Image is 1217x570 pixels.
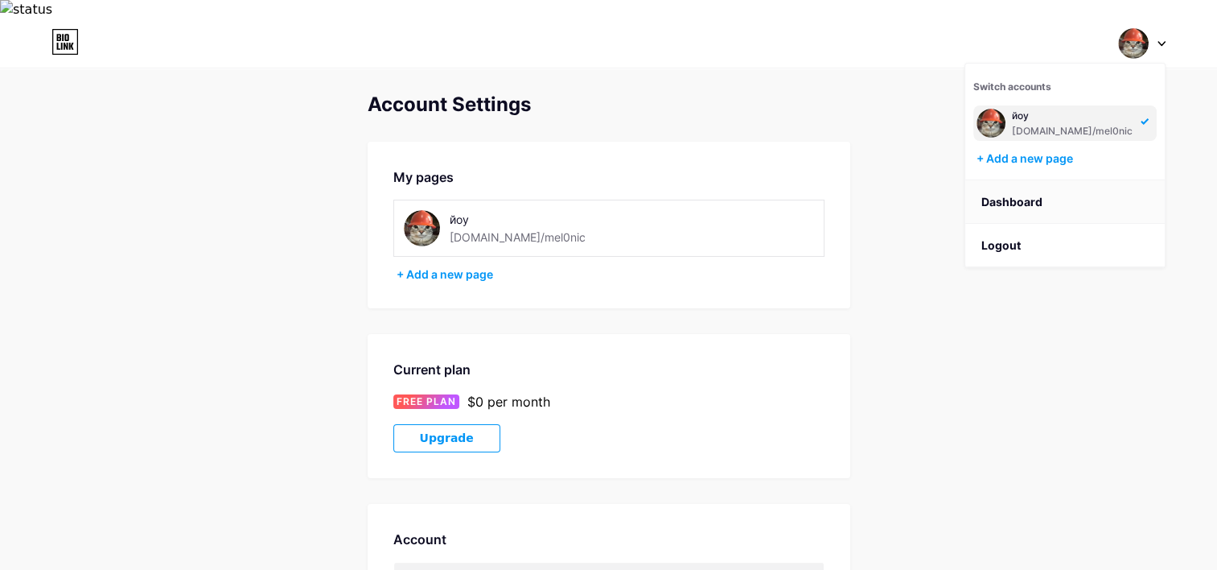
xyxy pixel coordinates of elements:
[450,211,605,228] div: йоу
[393,167,824,187] div: My pages
[420,432,474,445] span: Upgrade
[368,93,850,116] div: Account Settings
[965,224,1165,267] li: Logout
[393,530,824,549] div: Account
[393,424,500,452] button: Upgrade
[404,210,440,246] img: mel0nic
[1012,109,1133,122] div: йоу
[467,392,550,411] div: $0 per month
[450,229,586,246] div: [DOMAIN_NAME]/mel0nic
[976,109,1005,138] img: mel0nic
[965,180,1165,224] a: Dashboard
[393,360,824,379] div: Current plan
[973,81,1051,93] span: Switch accounts
[397,266,824,283] div: + Add a new page
[1118,28,1149,59] img: mel0nic
[976,151,1157,167] div: + Add a new page
[1012,125,1133,138] div: [DOMAIN_NAME]/mel0nic
[397,394,456,409] span: FREE PLAN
